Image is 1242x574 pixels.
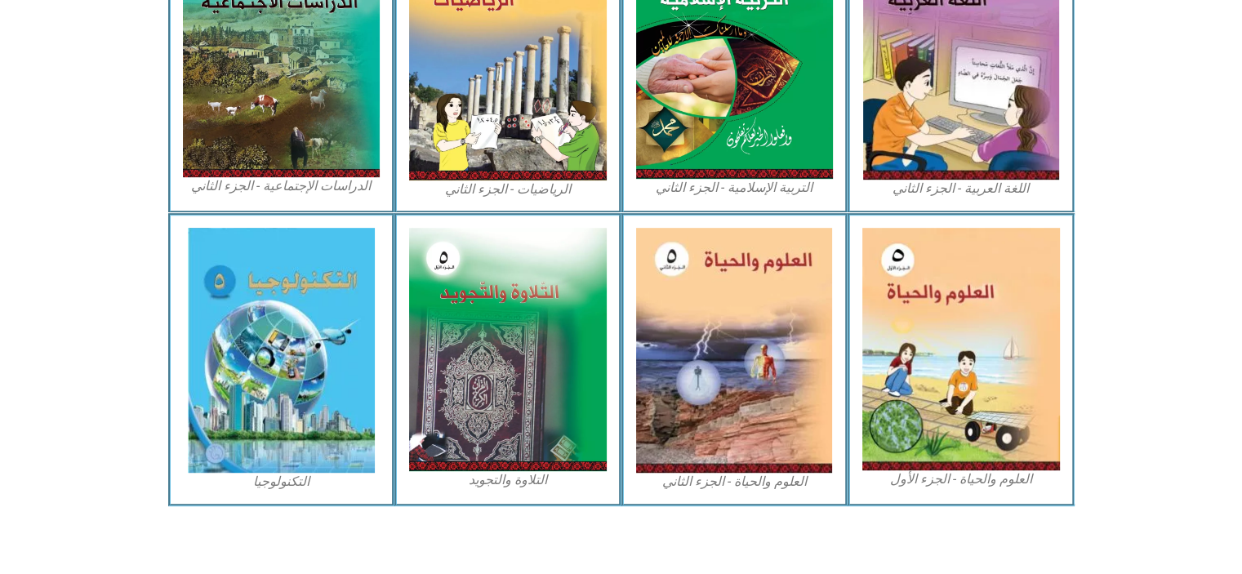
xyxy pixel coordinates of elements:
figcaption: التكنولوجيا [183,473,381,491]
figcaption: الرياضيات - الجزء الثاني [409,180,607,198]
figcaption: اللغة العربية - الجزء الثاني [862,180,1060,198]
figcaption: التلاوة والتجويد [409,471,607,489]
figcaption: الدراسات الإجتماعية - الجزء الثاني [183,177,381,195]
figcaption: العلوم والحياة - الجزء الأول [862,470,1060,488]
figcaption: التربية الإسلامية - الجزء الثاني [636,179,834,197]
figcaption: العلوم والحياة - الجزء الثاني [636,473,834,491]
